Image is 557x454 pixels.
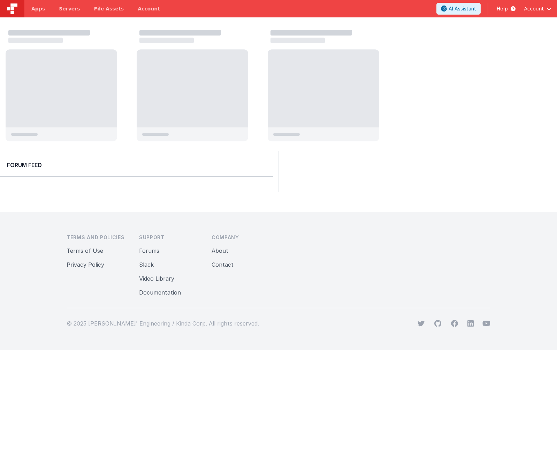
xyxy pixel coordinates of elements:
[139,274,174,283] button: Video Library
[67,319,259,328] p: © 2025 [PERSON_NAME]' Engineering / Kinda Corp. All rights reserved.
[524,5,551,12] button: Account
[436,3,481,15] button: AI Assistant
[449,5,476,12] span: AI Assistant
[31,5,45,12] span: Apps
[67,234,128,241] h3: Terms and Policies
[212,247,228,254] a: About
[497,5,508,12] span: Help
[139,288,181,297] button: Documentation
[94,5,124,12] span: File Assets
[139,246,159,255] button: Forums
[139,261,154,268] a: Slack
[139,234,200,241] h3: Support
[59,5,80,12] span: Servers
[467,320,474,327] svg: viewBox="0 0 24 24" aria-hidden="true">
[139,260,154,269] button: Slack
[67,247,103,254] a: Terms of Use
[7,161,266,169] h2: Forum Feed
[524,5,544,12] span: Account
[212,246,228,255] button: About
[212,234,273,241] h3: Company
[212,260,234,269] button: Contact
[67,261,104,268] a: Privacy Policy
